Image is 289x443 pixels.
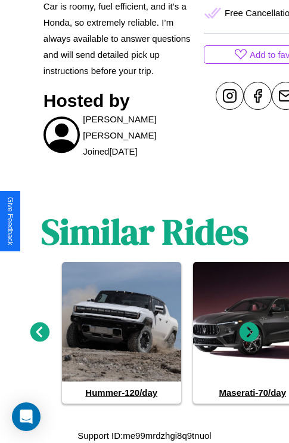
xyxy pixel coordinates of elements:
h4: Hummer - 120 /day [62,382,181,404]
h1: Similar Rides [41,207,248,256]
div: Open Intercom Messenger [12,402,41,431]
div: Give Feedback [6,197,14,245]
h3: Hosted by [43,91,198,111]
a: Hummer-120/day [62,262,181,404]
p: Joined [DATE] [83,143,137,159]
p: [PERSON_NAME] [PERSON_NAME] [83,111,198,143]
